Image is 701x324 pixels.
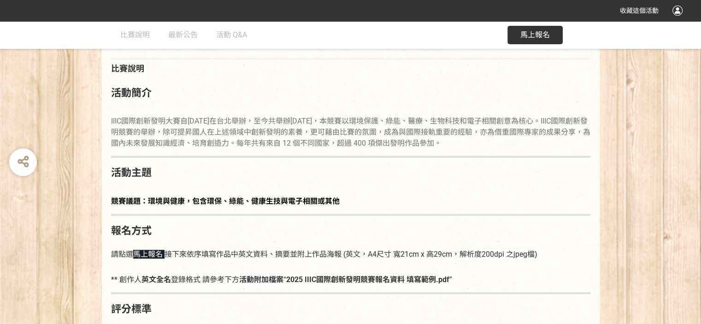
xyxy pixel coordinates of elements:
span: 請點選 [111,250,133,259]
a: 比賽說明 [120,21,150,49]
strong: 活動主題 [111,167,152,178]
strong: 2025 IIIC國際創新發明競賽報名資料 填寫範例.pdf [286,275,449,284]
strong: 競賽議題：環境與健康，包含環保、綠能、健康生技與電子相關或其他 [111,197,340,206]
span: 接下來依序填寫作品中英文資料、摘要並附上作品海報 (英文，A4尺寸 寬21cm x 高29cm， [165,250,459,259]
span: 活動 Q&A [216,30,247,39]
span: 馬上報名 [133,250,163,259]
span: 最新公告 [168,30,198,39]
span: 解析度200dpi 之jpeg檔 [459,250,535,259]
strong: 評分標準 [111,303,152,315]
span: IIIC國際創新發明大賽自[DATE]在台北舉辦，至今共舉辦[DATE]，本競賽以環境保護、綠能、醫療、生物科技和電子相關創意為核心。IIIC國際創新發明競賽的舉辦，除可提昇國人在上述領域中創新... [111,117,590,147]
span: ) [535,250,537,259]
span: ** 創作人 登錄格式 請參考下方 [111,275,239,284]
a: 活動 Q&A [216,21,247,49]
strong: 英文全名 [141,275,171,284]
strong: 報名方式 [111,225,152,236]
button: 馬上報名 [507,26,563,44]
a: 最新公告 [168,21,198,49]
strong: 活動附加檔案 [239,275,283,284]
span: 馬上報名 [520,30,550,39]
strong: 活動簡介 [111,87,152,99]
h2: 比賽說明 [111,64,590,74]
span: “ ” [283,275,452,284]
span: 收藏這個活動 [620,7,659,14]
span: 比賽說明 [120,30,150,39]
